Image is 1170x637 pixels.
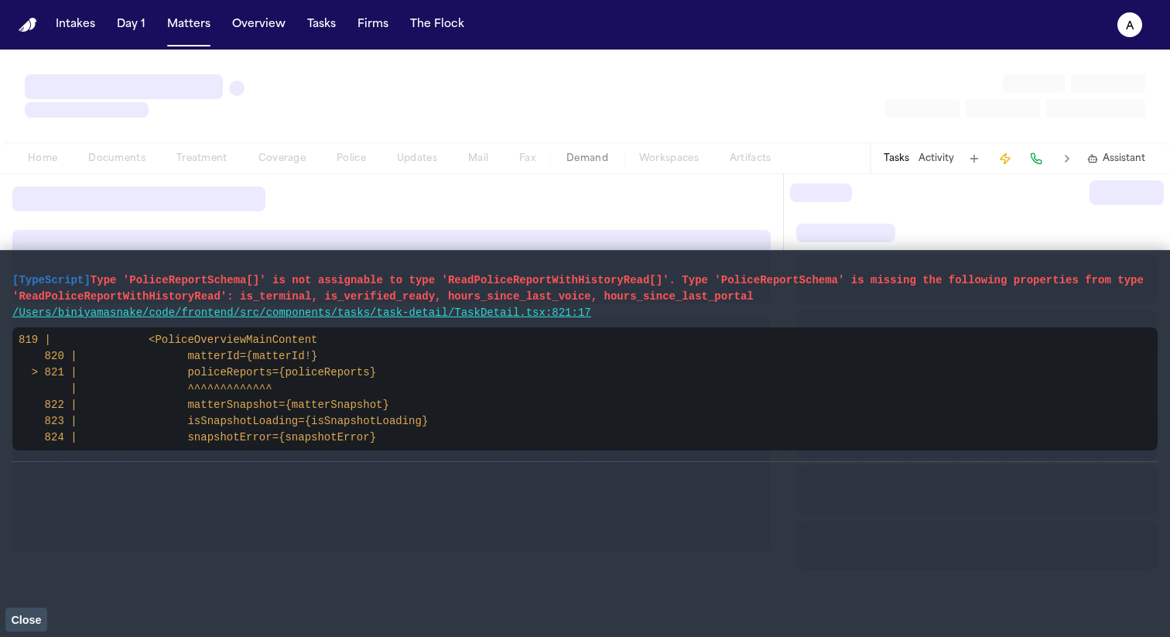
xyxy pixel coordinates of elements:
[404,11,470,39] button: The Flock
[1087,152,1145,165] button: Assistant
[994,148,1016,170] button: Create Immediate Task
[50,11,101,39] button: Intakes
[963,148,985,170] button: Add Task
[1126,21,1134,32] text: a
[161,11,217,39] button: Matters
[19,18,37,33] img: Finch Logo
[919,152,954,165] button: Activity
[19,18,37,33] a: Home
[351,11,395,39] button: Firms
[111,11,152,39] button: Day 1
[1025,148,1047,170] button: Make a Call
[884,152,909,165] button: Tasks
[301,11,342,39] button: Tasks
[226,11,292,39] button: Overview
[1103,152,1145,165] span: Assistant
